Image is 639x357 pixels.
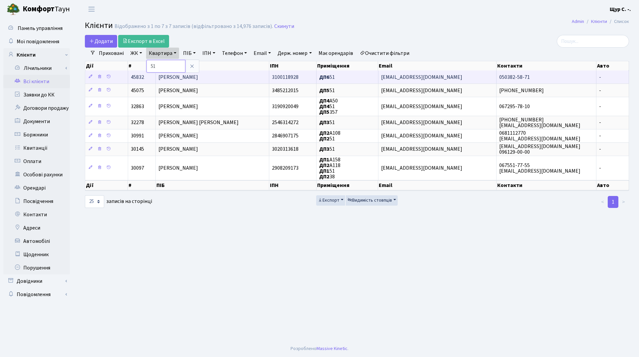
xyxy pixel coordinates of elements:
[156,61,269,71] th: ПІБ
[272,164,299,172] span: 2908209173
[317,61,378,71] th: Приміщення
[319,146,329,153] b: ДП3
[319,173,329,180] b: ДП2
[219,48,250,59] a: Телефон
[319,162,329,169] b: ДП2
[599,119,601,126] span: -
[131,132,144,140] span: 30991
[274,23,294,30] a: Скинути
[85,35,117,48] a: Додати
[272,132,299,140] span: 2846907175
[180,48,198,59] a: ПІБ
[128,48,145,59] a: ЖК
[118,35,169,48] a: Експорт в Excel
[599,132,601,140] span: -
[3,22,70,35] a: Панель управління
[319,97,329,104] b: ДП4
[381,87,462,94] span: [EMAIL_ADDRESS][DOMAIN_NAME]
[319,146,335,153] span: 51
[17,38,59,45] span: Мої повідомлення
[319,109,329,116] b: ДП5
[497,180,596,190] th: Контакти
[599,146,601,153] span: -
[128,61,155,71] th: #
[599,164,601,172] span: -
[3,181,70,195] a: Орендарі
[346,195,398,206] button: Видимість стовпців
[381,146,462,153] span: [EMAIL_ADDRESS][DOMAIN_NAME]
[131,119,144,126] span: 32278
[381,103,462,110] span: [EMAIL_ADDRESS][DOMAIN_NAME]
[251,48,274,59] a: Email
[596,61,629,71] th: Авто
[3,115,70,128] a: Документи
[3,195,70,208] a: Посвідчення
[158,74,198,81] span: [PERSON_NAME]
[318,197,339,204] span: Експорт
[572,18,584,25] a: Admin
[378,180,497,190] th: Email
[85,195,152,208] label: записів на сторінці
[3,75,70,88] a: Всі клієнти
[319,74,335,81] span: 51
[18,25,63,32] span: Панель управління
[291,345,348,352] div: Розроблено .
[23,4,55,14] b: Комфорт
[3,128,70,141] a: Боржники
[156,180,269,190] th: ПІБ
[89,38,113,45] span: Додати
[381,74,462,81] span: [EMAIL_ADDRESS][DOMAIN_NAME]
[499,74,530,81] span: 050382-58-71
[272,119,299,126] span: 2546314272
[131,146,144,153] span: 30145
[272,87,299,94] span: 3485212015
[497,61,596,71] th: Контакти
[381,119,462,126] span: [EMAIL_ADDRESS][DOMAIN_NAME]
[357,48,412,59] a: Очистити фільтри
[3,235,70,248] a: Автомобілі
[562,15,639,29] nav: breadcrumb
[378,61,497,71] th: Email
[3,274,70,288] a: Довідники
[499,129,580,142] span: 0681112770 [EMAIL_ADDRESS][DOMAIN_NAME]
[499,103,530,110] span: 067295-78-10
[3,208,70,221] a: Контакти
[8,62,70,75] a: Лічильники
[158,132,198,140] span: [PERSON_NAME]
[319,167,329,175] b: ДП1
[319,129,329,137] b: ДП2
[7,3,20,16] img: logo.png
[3,221,70,235] a: Адреси
[3,48,70,62] a: Клієнти
[610,6,631,13] b: Щур С. -.
[269,61,317,71] th: ІПН
[275,48,314,59] a: Держ. номер
[319,156,340,180] span: А158 А118 51 38
[316,195,345,206] button: Експорт
[3,288,70,301] a: Повідомлення
[272,74,299,81] span: 3100118928
[158,87,198,94] span: [PERSON_NAME]
[85,61,128,71] th: Дії
[599,74,601,81] span: -
[158,164,198,172] span: [PERSON_NAME]
[3,261,70,274] a: Порушення
[200,48,218,59] a: ІПН
[131,164,144,172] span: 30097
[131,74,144,81] span: 45832
[381,132,462,140] span: [EMAIL_ADDRESS][DOMAIN_NAME]
[158,146,198,153] span: [PERSON_NAME]
[499,143,580,156] span: [EMAIL_ADDRESS][DOMAIN_NAME] 096129-00-00
[272,146,299,153] span: 3020313618
[319,119,329,126] b: ДП3
[3,101,70,115] a: Договори продажу
[269,180,317,190] th: ІПН
[608,196,618,208] a: 1
[317,345,347,352] a: Massive Kinetic
[3,248,70,261] a: Щоденник
[131,87,144,94] span: 45075
[83,4,100,15] button: Переключити навігацію
[599,103,601,110] span: -
[557,35,629,48] input: Пошук...
[319,87,329,94] b: ДП5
